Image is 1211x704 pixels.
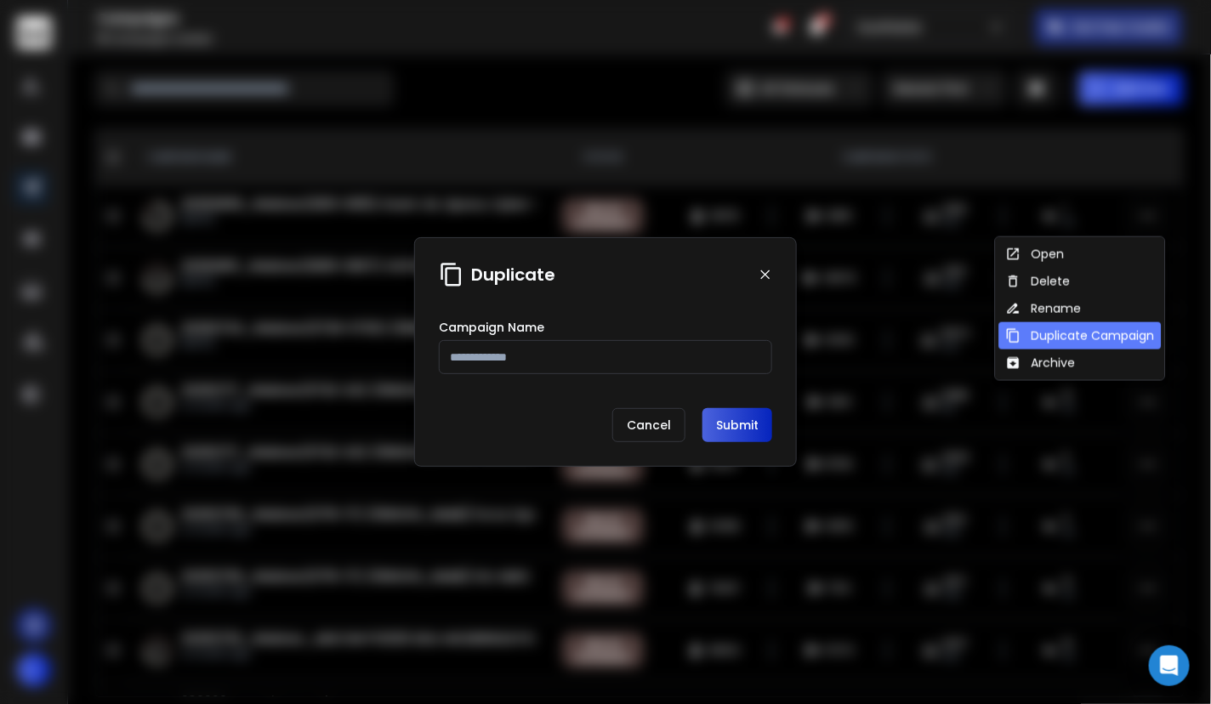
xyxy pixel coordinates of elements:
button: Submit [702,408,772,442]
div: Delete [1006,273,1071,290]
div: Rename [1006,300,1082,317]
div: Open [1006,246,1065,263]
div: Open Intercom Messenger [1149,645,1190,686]
div: Duplicate Campaign [1006,327,1155,344]
p: Cancel [612,408,685,442]
h1: Duplicate [471,263,555,287]
div: Archive [1006,355,1076,372]
label: Campaign Name [439,321,544,333]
